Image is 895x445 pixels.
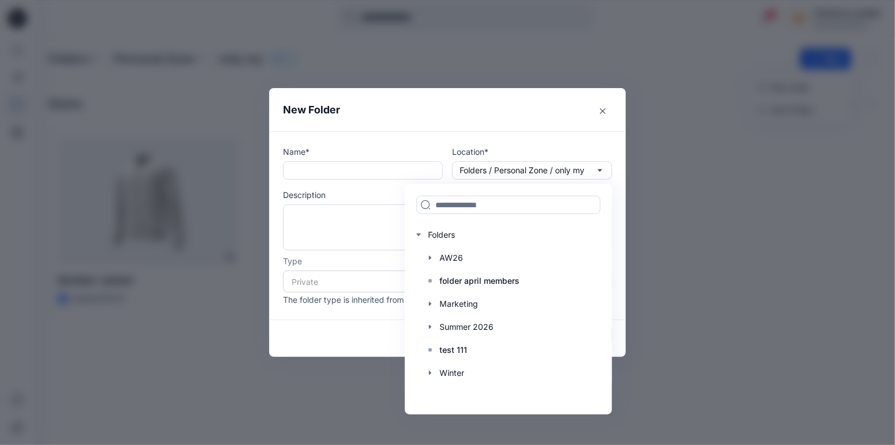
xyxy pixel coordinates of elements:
button: Folders / Personal Zone / only my [452,161,612,180]
p: Description [283,189,612,201]
button: Close [594,102,612,120]
p: Location* [452,146,612,158]
p: folder april members [439,274,519,288]
header: New Folder [269,88,626,131]
p: Name* [283,146,443,158]
p: test 111 [439,343,467,357]
p: Folders / Personal Zone / only my [460,164,584,177]
p: Type [283,255,612,267]
p: The folder type is inherited from the parent folder [283,294,612,306]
